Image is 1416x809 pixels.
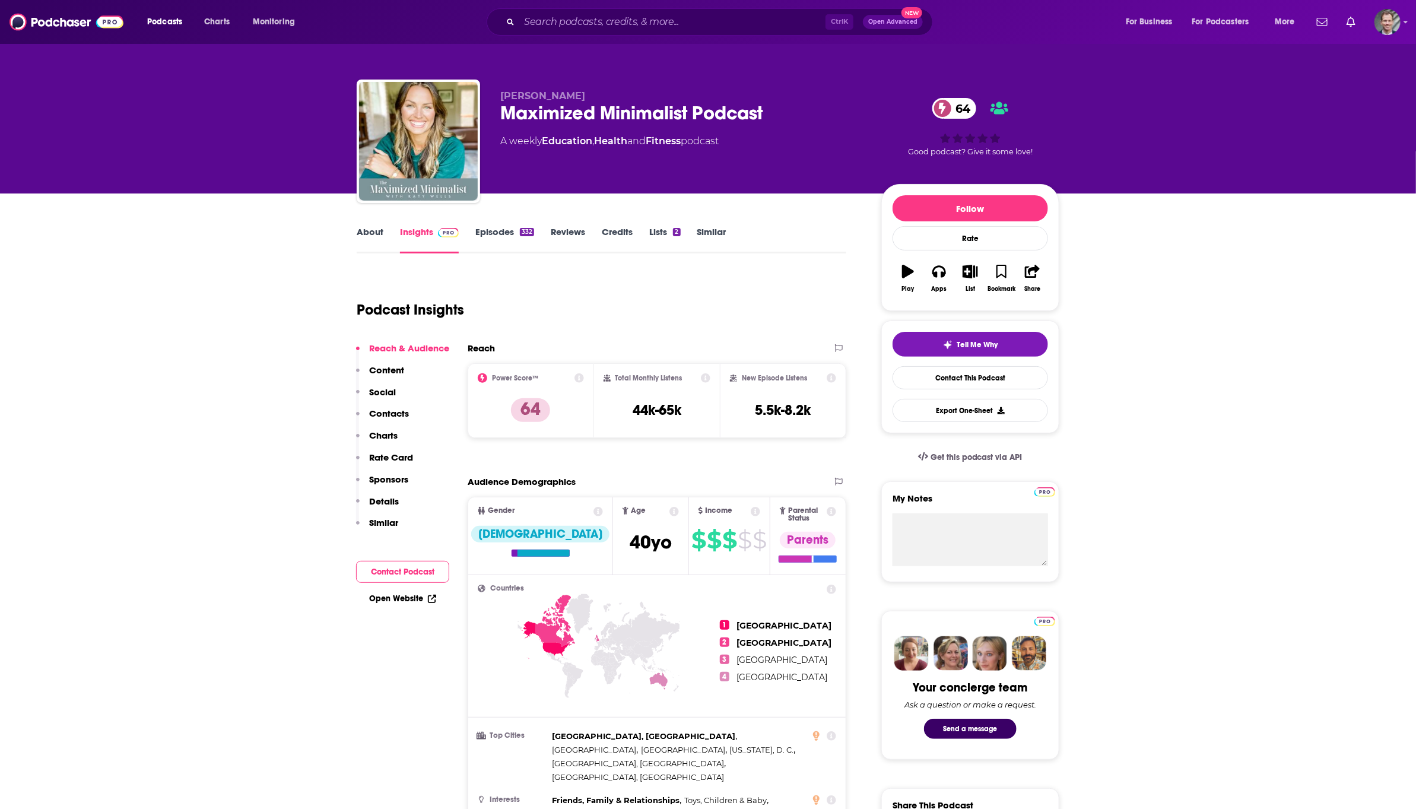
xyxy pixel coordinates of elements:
[369,452,413,463] p: Rate Card
[986,257,1017,300] button: Bookmark
[755,401,811,419] h3: 5.5k-8.2k
[736,672,827,683] span: [GEOGRAPHIC_DATA]
[196,12,237,31] a: Charts
[924,719,1017,739] button: Send a message
[552,772,724,782] span: [GEOGRAPHIC_DATA], [GEOGRAPHIC_DATA]
[736,655,827,665] span: [GEOGRAPHIC_DATA]
[369,594,436,604] a: Open Website
[893,332,1048,357] button: tell me why sparkleTell Me Why
[551,226,585,253] a: Reviews
[908,147,1033,156] span: Good podcast? Give it some love!
[923,257,954,300] button: Apps
[615,374,682,382] h2: Total Monthly Listens
[692,531,706,550] span: $
[552,745,636,754] span: [GEOGRAPHIC_DATA]
[602,226,633,253] a: Credits
[478,732,547,740] h3: Top Cities
[1374,9,1401,35] span: Logged in as kwerderman
[631,507,646,515] span: Age
[400,226,459,253] a: InsightsPodchaser Pro
[966,285,975,293] div: List
[1374,9,1401,35] button: Show profile menu
[720,620,729,630] span: 1
[1034,617,1055,626] img: Podchaser Pro
[511,398,550,422] p: 64
[630,531,672,554] span: 40 yo
[730,743,796,757] span: ,
[904,700,1036,709] div: Ask a question or make a request.
[468,476,576,487] h2: Audience Demographics
[736,637,831,648] span: [GEOGRAPHIC_DATA]
[893,399,1048,422] button: Export One-Sheet
[1034,487,1055,497] img: Podchaser Pro
[934,636,968,671] img: Barbara Profile
[204,14,230,30] span: Charts
[369,496,399,507] p: Details
[944,98,977,119] span: 64
[705,507,732,515] span: Income
[723,531,737,550] span: $
[868,19,917,25] span: Open Advanced
[594,135,627,147] a: Health
[957,340,998,350] span: Tell Me Why
[552,757,726,770] span: ,
[736,620,831,631] span: [GEOGRAPHIC_DATA]
[369,408,409,419] p: Contacts
[1275,14,1295,30] span: More
[552,731,735,741] span: [GEOGRAPHIC_DATA], [GEOGRAPHIC_DATA]
[646,135,681,147] a: Fitness
[627,135,646,147] span: and
[913,680,1028,695] div: Your concierge team
[684,794,769,807] span: ,
[955,257,986,300] button: List
[9,11,123,33] img: Podchaser - Follow, Share and Rate Podcasts
[893,493,1048,513] label: My Notes
[357,301,464,319] h1: Podcast Insights
[901,7,923,18] span: New
[826,14,853,30] span: Ctrl K
[492,374,538,382] h2: Power Score™
[1192,14,1249,30] span: For Podcasters
[253,14,295,30] span: Monitoring
[500,134,719,148] div: A weekly podcast
[552,729,737,743] span: ,
[356,408,409,430] button: Contacts
[1024,285,1040,293] div: Share
[1034,486,1055,497] a: Pro website
[356,386,396,408] button: Social
[863,15,923,29] button: Open AdvancedNew
[633,401,681,419] h3: 44k-65k
[988,285,1015,293] div: Bookmark
[1342,12,1360,32] a: Show notifications dropdown
[893,226,1048,250] div: Rate
[471,526,609,542] div: [DEMOGRAPHIC_DATA]
[478,796,547,804] h3: Interests
[468,342,495,354] h2: Reach
[893,366,1048,389] a: Contact This Podcast
[909,443,1032,472] a: Get this podcast via API
[369,386,396,398] p: Social
[369,517,398,528] p: Similar
[356,496,399,518] button: Details
[552,743,638,757] span: ,
[147,14,182,30] span: Podcasts
[356,342,449,364] button: Reach & Audience
[894,636,929,671] img: Sydney Profile
[369,364,404,376] p: Content
[720,637,729,647] span: 2
[1117,12,1188,31] button: open menu
[552,794,681,807] span: ,
[742,374,807,382] h2: New Episode Listens
[684,795,767,805] span: Toys, Children & Baby
[1312,12,1332,32] a: Show notifications dropdown
[1266,12,1310,31] button: open menu
[356,474,408,496] button: Sponsors
[641,743,727,757] span: ,
[730,745,794,754] span: [US_STATE], D. C.
[519,12,826,31] input: Search podcasts, credits, & more...
[893,257,923,300] button: Play
[738,531,752,550] span: $
[1012,636,1046,671] img: Jon Profile
[592,135,594,147] span: ,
